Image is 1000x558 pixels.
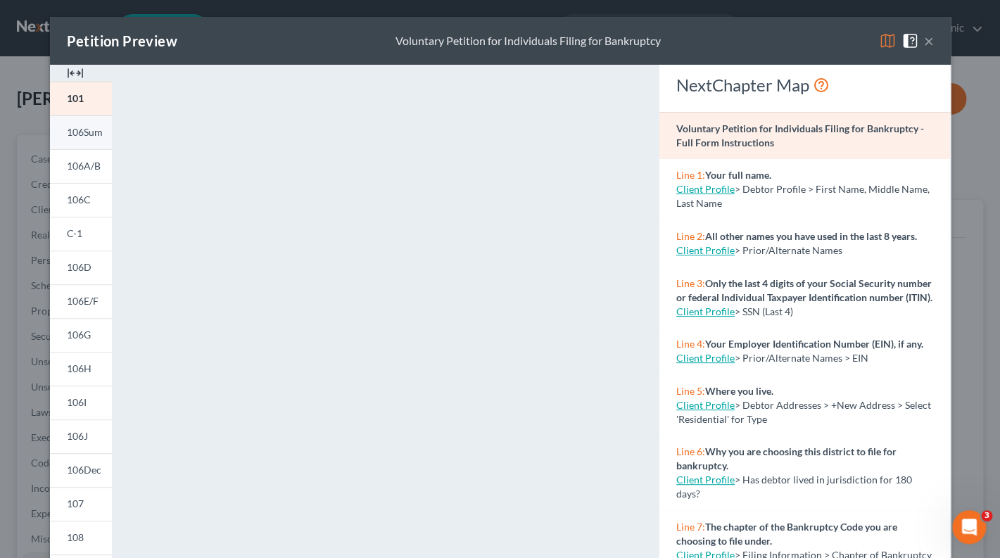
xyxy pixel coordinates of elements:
span: 106I [67,396,87,408]
a: 106C [50,183,112,217]
strong: Where you live. [705,385,773,397]
span: Line 3: [676,277,705,289]
a: 106D [50,251,112,284]
a: 106A/B [50,149,112,183]
span: 3 [981,510,992,521]
a: 106G [50,318,112,352]
span: Line 2: [676,230,705,242]
span: 106D [67,261,91,273]
a: Client Profile [676,474,735,486]
span: 107 [67,497,84,509]
div: Petition Preview [67,31,177,51]
img: help-close-5ba153eb36485ed6c1ea00a893f15db1cb9b99d6cae46e1a8edb6c62d00a1a76.svg [901,32,918,49]
strong: Voluntary Petition for Individuals Filing for Bankruptcy - Full Form Instructions [676,122,924,148]
a: 106J [50,419,112,453]
iframe: Intercom live chat [952,510,986,544]
span: 106G [67,329,91,341]
span: 101 [67,92,84,104]
span: > SSN (Last 4) [735,305,793,317]
img: expand-e0f6d898513216a626fdd78e52531dac95497ffd26381d4c15ee2fc46db09dca.svg [67,65,84,82]
span: Line 6: [676,445,705,457]
a: 106I [50,386,112,419]
span: Line 5: [676,385,705,397]
span: C-1 [67,227,82,239]
button: × [924,32,934,49]
span: 108 [67,531,84,543]
strong: Your full name. [705,169,771,181]
a: 106E/F [50,284,112,318]
strong: The chapter of the Bankruptcy Code you are choosing to file under. [676,521,897,547]
span: 106Dec [67,464,101,476]
img: map-eea8200ae884c6f1103ae1953ef3d486a96c86aabb227e865a55264e3737af1f.svg [879,32,896,49]
a: 108 [50,521,112,554]
a: Client Profile [676,399,735,411]
a: Client Profile [676,183,735,195]
a: 106H [50,352,112,386]
span: 106E/F [67,295,99,307]
a: Client Profile [676,244,735,256]
a: 107 [50,487,112,521]
strong: Only the last 4 digits of your Social Security number or federal Individual Taxpayer Identificati... [676,277,932,303]
a: 106Sum [50,115,112,149]
div: NextChapter Map [676,74,933,96]
span: 106J [67,430,88,442]
span: > Prior/Alternate Names [735,244,842,256]
a: 101 [50,82,112,115]
a: Client Profile [676,352,735,364]
strong: Your Employer Identification Number (EIN), if any. [705,338,923,350]
strong: Why you are choosing this district to file for bankruptcy. [676,445,897,471]
span: > Has debtor lived in jurisdiction for 180 days? [676,474,912,500]
div: Voluntary Petition for Individuals Filing for Bankruptcy [395,33,661,49]
a: 106Dec [50,453,112,487]
span: > Prior/Alternate Names > EIN [735,352,868,364]
a: C-1 [50,217,112,251]
span: > Debtor Profile > First Name, Middle Name, Last Name [676,183,930,209]
a: Client Profile [676,305,735,317]
span: 106H [67,362,91,374]
span: Line 7: [676,521,705,533]
span: Line 4: [676,338,705,350]
span: 106Sum [67,126,103,138]
span: 106C [67,194,91,205]
span: > Debtor Addresses > +New Address > Select 'Residential' for Type [676,399,931,425]
span: Line 1: [676,169,705,181]
span: 106A/B [67,160,101,172]
strong: All other names you have used in the last 8 years. [705,230,917,242]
